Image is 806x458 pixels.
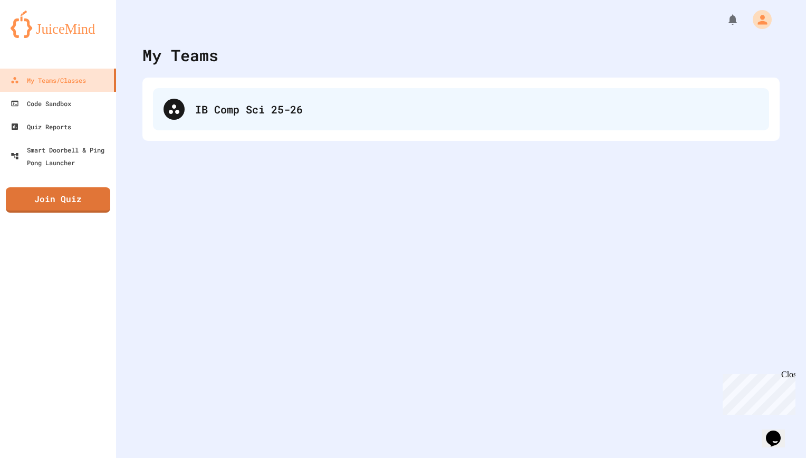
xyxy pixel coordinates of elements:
div: IB Comp Sci 25-26 [153,88,769,130]
div: Chat with us now!Close [4,4,73,67]
div: My Teams [142,43,218,67]
iframe: chat widget [718,370,795,415]
div: My Teams/Classes [11,74,86,87]
img: logo-orange.svg [11,11,105,38]
div: Code Sandbox [11,97,71,110]
div: My Notifications [707,11,742,28]
div: Smart Doorbell & Ping Pong Launcher [11,144,112,169]
a: Join Quiz [6,187,110,213]
iframe: chat widget [762,416,795,447]
div: My Account [742,7,774,32]
div: Quiz Reports [11,120,71,133]
div: IB Comp Sci 25-26 [195,101,759,117]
